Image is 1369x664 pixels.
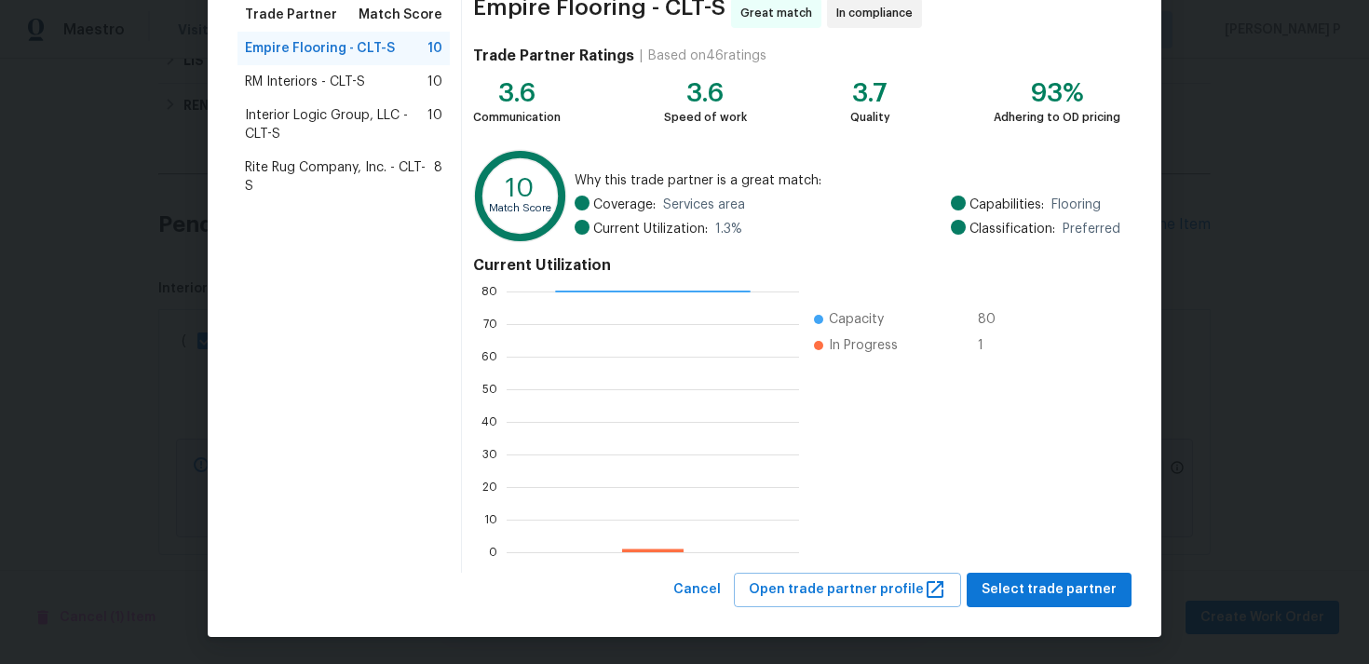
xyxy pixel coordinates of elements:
span: Cancel [673,578,721,602]
div: 3.7 [850,84,890,102]
text: 70 [483,318,497,330]
div: Quality [850,108,890,127]
span: 8 [434,158,442,196]
span: Services area [663,196,745,214]
span: Trade Partner [245,6,337,24]
span: Why this trade partner is a great match: [575,171,1120,190]
text: 10 [506,175,535,201]
text: 40 [481,416,497,427]
div: Based on 46 ratings [648,47,766,65]
div: Adhering to OD pricing [994,108,1120,127]
text: 10 [484,514,497,525]
text: 20 [482,481,497,493]
button: Select trade partner [967,573,1132,607]
text: 30 [482,449,497,460]
text: 50 [482,384,497,395]
text: 60 [481,351,497,362]
span: Rite Rug Company, Inc. - CLT-S [245,158,434,196]
span: In compliance [836,4,920,22]
div: 3.6 [664,84,747,102]
span: Current Utilization: [593,220,708,238]
span: Flooring [1051,196,1101,214]
span: 10 [427,73,442,91]
span: 10 [427,106,442,143]
text: Match Score [489,203,551,213]
span: Capabilities: [969,196,1044,214]
button: Cancel [666,573,728,607]
span: Interior Logic Group, LLC - CLT-S [245,106,427,143]
div: Communication [473,108,561,127]
span: Empire Flooring - CLT-S [245,39,395,58]
span: Great match [740,4,820,22]
span: 10 [427,39,442,58]
span: Preferred [1063,220,1120,238]
span: 1 [978,336,1008,355]
span: Match Score [359,6,442,24]
span: Capacity [829,310,884,329]
text: 0 [489,547,497,558]
span: Coverage: [593,196,656,214]
div: 3.6 [473,84,561,102]
span: Select trade partner [982,578,1117,602]
div: Speed of work [664,108,747,127]
div: 93% [994,84,1120,102]
span: RM Interiors - CLT-S [245,73,365,91]
h4: Trade Partner Ratings [473,47,634,65]
h4: Current Utilization [473,256,1120,275]
div: | [634,47,648,65]
span: Classification: [969,220,1055,238]
button: Open trade partner profile [734,573,961,607]
span: In Progress [829,336,898,355]
text: 80 [481,286,497,297]
span: 1.3 % [715,220,742,238]
span: 80 [978,310,1008,329]
span: Open trade partner profile [749,578,946,602]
